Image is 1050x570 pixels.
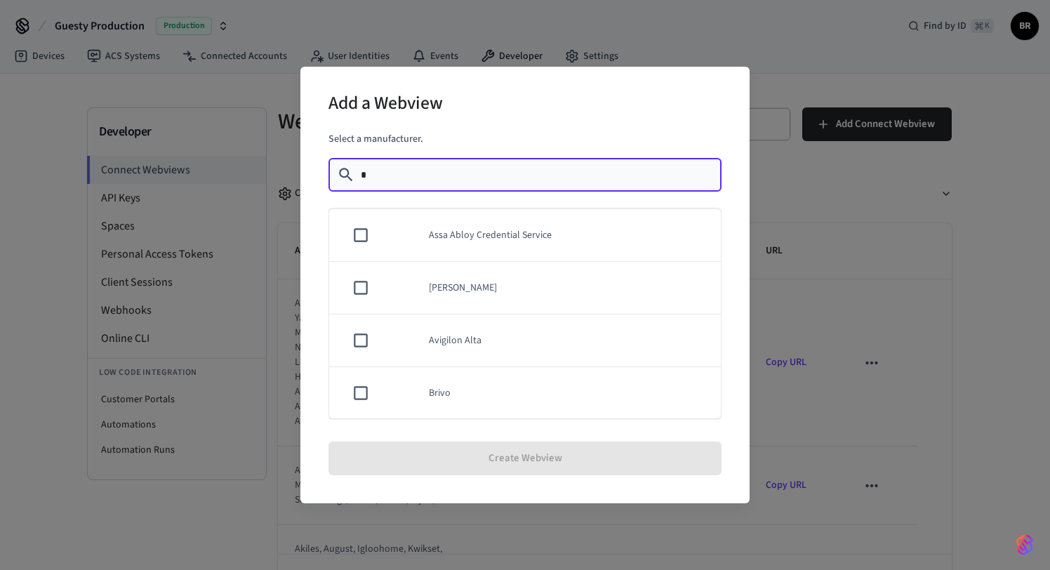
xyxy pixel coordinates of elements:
p: Select a manufacturer. [328,132,722,147]
h2: Add a Webview [328,84,443,126]
td: Brivo [412,367,721,420]
td: Avigilon Alta [412,314,721,367]
td: [PERSON_NAME] [412,262,721,314]
td: Assa Abloy Credential Service [412,209,721,262]
img: SeamLogoGradient.69752ec5.svg [1016,533,1033,556]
